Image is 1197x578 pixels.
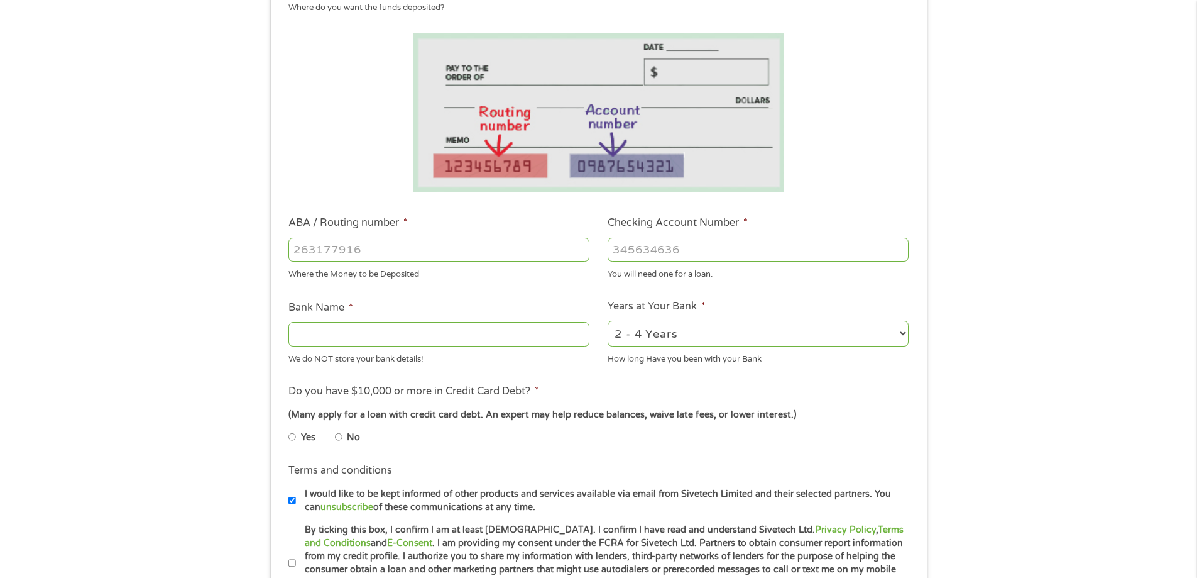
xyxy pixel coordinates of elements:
input: 345634636 [608,238,909,262]
label: Terms and conditions [288,464,392,477]
input: 263177916 [288,238,589,262]
label: ABA / Routing number [288,216,408,230]
label: Years at Your Bank [608,300,706,313]
label: No [347,431,360,445]
div: You will need one for a loan. [608,264,909,281]
label: Yes [301,431,315,445]
label: Do you have $10,000 or more in Credit Card Debt? [288,385,539,398]
div: Where do you want the funds deposited? [288,2,899,14]
label: Checking Account Number [608,216,748,230]
label: Bank Name [288,301,353,314]
a: E-Consent [387,538,432,548]
div: We do NOT store your bank details! [288,348,589,365]
div: Where the Money to be Deposited [288,264,589,281]
div: (Many apply for a loan with credit card debt. An expert may help reduce balances, waive late fees... [288,408,908,422]
a: Terms and Conditions [305,525,904,548]
label: I would like to be kept informed of other products and services available via email from Sivetech... [296,487,912,514]
img: Routing number location [413,33,785,192]
a: unsubscribe [320,502,373,513]
a: Privacy Policy [815,525,876,535]
div: How long Have you been with your Bank [608,348,909,365]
